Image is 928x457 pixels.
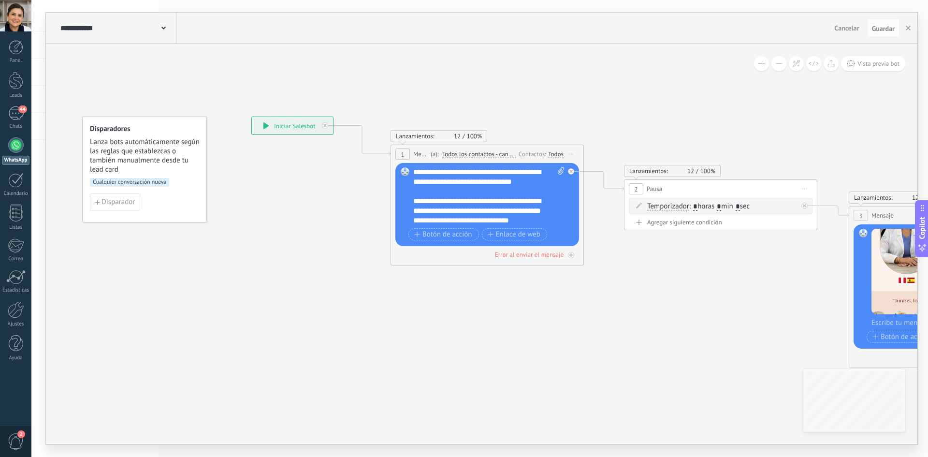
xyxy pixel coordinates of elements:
[401,150,404,159] span: 1
[647,184,662,193] span: Pausa
[414,231,472,238] span: Botón de acción
[442,150,516,158] span: Todos los contactos - canales seleccionados
[647,203,689,210] span: Temporizador
[2,58,30,64] div: Panel
[454,132,467,140] span: 12
[867,19,900,37] button: Guardar
[634,185,638,193] span: 2
[859,212,862,220] span: 3
[17,430,25,438] span: 2
[467,132,482,140] span: 100%
[857,59,899,68] span: Vista previa bot
[408,228,479,240] button: Botón de acción
[495,251,564,259] div: Error al enviar el mensaje
[2,156,29,165] div: WhatsApp
[548,150,564,158] div: Todos
[831,21,863,35] button: Cancelar
[2,92,30,99] div: Leads
[2,355,30,361] div: Ayuda
[2,123,30,130] div: Chats
[252,117,333,134] div: Iniciar Salesbot
[90,178,169,187] span: Cualquier conversación nueva
[488,231,540,238] span: Enlace de web
[629,167,668,175] span: Lanzamientos:
[917,217,927,239] span: Copilot
[841,56,905,71] button: Vista previa bot
[2,191,30,197] div: Calendario
[90,137,200,174] span: Lanza bots automáticamente según las reglas que establezcas o también manualmente desde tu lead card
[90,193,140,211] button: Disparador
[854,193,893,202] span: Lanzamientos:
[482,228,547,240] button: Enlace de web
[2,256,30,262] div: Correo
[700,167,715,175] span: 100%
[687,167,700,175] span: 12
[871,211,894,220] span: Mensaje
[2,224,30,231] div: Listas
[396,132,435,140] span: Lanzamientos:
[2,287,30,294] div: Estadísticas
[2,321,30,327] div: Ajustes
[90,124,200,133] h4: Disparadores
[431,149,439,159] span: (a):
[912,193,925,202] span: 12
[835,24,859,32] span: Cancelar
[18,105,27,113] span: 44
[101,199,135,206] span: Disparador
[629,218,812,226] div: Agregar siguiente condición
[413,149,428,159] span: Mensaje
[519,149,548,159] div: Contactos:
[872,25,895,32] span: Guardar
[689,202,750,211] span: : horas min sec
